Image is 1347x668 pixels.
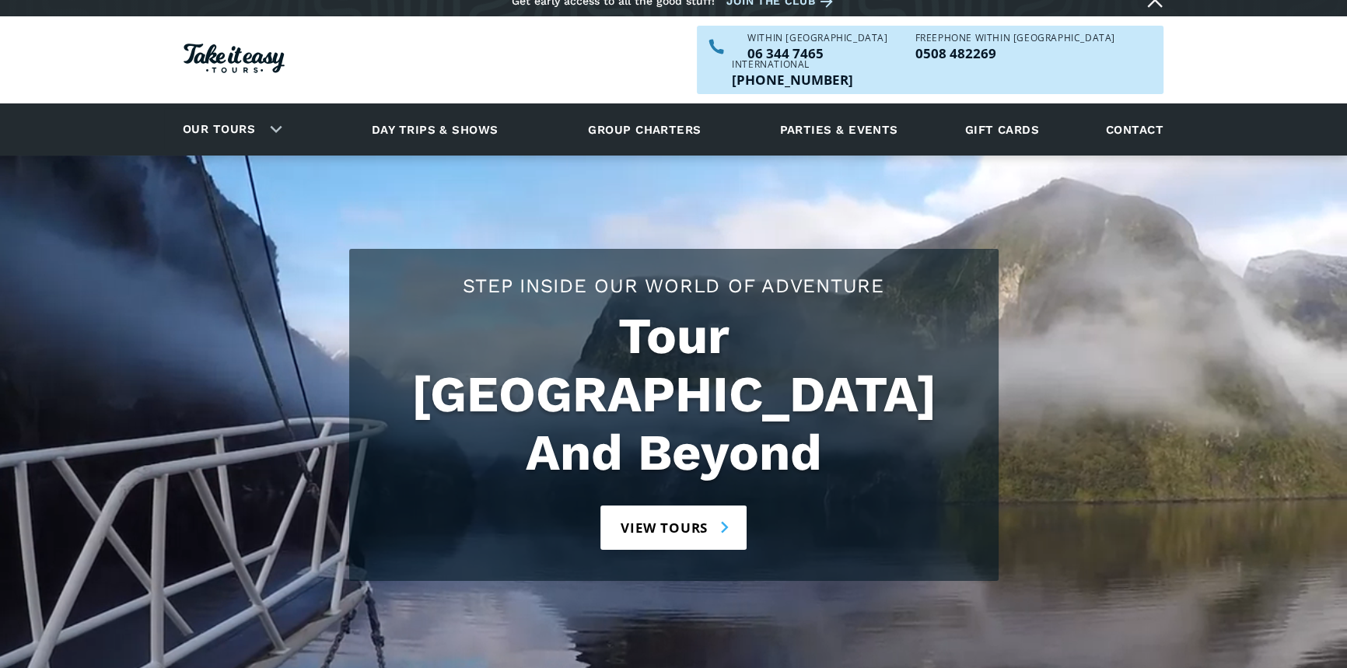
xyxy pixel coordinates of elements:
[365,272,983,299] h2: Step Inside Our World Of Adventure
[1098,108,1171,151] a: Contact
[747,47,887,60] a: Call us within NZ on 063447465
[164,108,294,151] div: Our tours
[732,73,853,86] p: [PHONE_NUMBER]
[600,505,747,550] a: View tours
[184,44,285,73] img: Take it easy Tours logo
[732,73,853,86] a: Call us outside of NZ on +6463447465
[171,111,267,148] a: Our tours
[915,33,1114,43] div: Freephone WITHIN [GEOGRAPHIC_DATA]
[352,108,518,151] a: Day trips & shows
[957,108,1047,151] a: Gift cards
[915,47,1114,60] p: 0508 482269
[365,307,983,482] h1: Tour [GEOGRAPHIC_DATA] And Beyond
[569,108,720,151] a: Group charters
[732,60,853,69] div: International
[747,47,887,60] p: 06 344 7465
[915,47,1114,60] a: Call us freephone within NZ on 0508482269
[747,33,887,43] div: WITHIN [GEOGRAPHIC_DATA]
[771,108,905,151] a: Parties & events
[184,36,285,85] a: Homepage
